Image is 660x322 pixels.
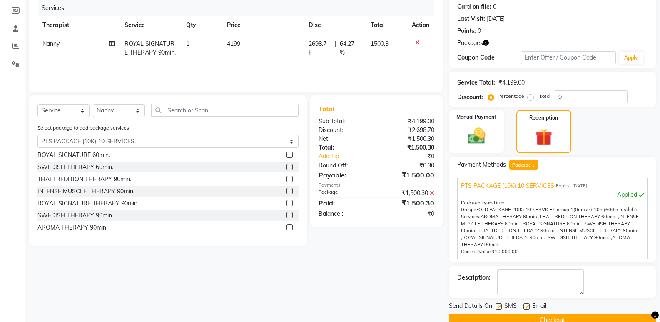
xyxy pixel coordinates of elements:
[556,182,588,190] span: Expiry: [DATE]
[523,221,585,227] span: ROYAL SIGNATURE 60min. ,
[309,40,331,57] span: 2698.7 F
[125,40,176,56] span: ROYAL SIGNATURE THERAPY 90min.
[340,40,361,57] span: 64.27 %
[312,117,376,126] div: Sub Total:
[181,16,222,35] th: Qty
[37,124,129,132] label: Select package to add package services
[312,189,376,197] div: Package
[493,2,496,11] div: 0
[478,27,481,35] div: 0
[449,302,492,312] span: Send Details On
[456,113,496,121] label: Manual Payment
[37,175,131,184] div: THAI TREDITION THERAPY 90min.
[521,51,616,64] input: Enter Offer / Coupon Code
[222,16,304,35] th: Price
[312,170,376,180] div: Payable:
[319,105,338,113] span: Total
[461,207,475,212] span: Group:
[376,198,441,208] div: ₹1,500.30
[376,161,441,170] div: ₹0.30
[120,16,181,35] th: Service
[539,214,619,220] span: THAI TREDITION THERAPY 60min. ,
[457,39,483,47] span: Packages
[481,214,539,220] span: AROMA THERAPY 60min ,
[573,207,582,212] span: (0m
[371,40,389,47] span: 1500.3
[38,0,441,16] div: Services
[594,207,628,212] span: 10h (600 mins)
[461,200,493,205] span: Package Type:
[457,78,495,87] div: Service Total:
[498,78,525,87] div: ₹4,199.00
[376,143,441,152] div: ₹1,500.30
[457,53,521,62] div: Coupon Code
[366,16,407,35] th: Total
[186,40,189,47] span: 1
[312,210,376,218] div: Balance :
[376,117,441,126] div: ₹4,199.00
[407,16,434,35] th: Action
[376,189,441,197] div: ₹1,500.30
[37,151,110,160] div: ROYAL SIGNATURE 60min.
[532,302,546,312] span: Email
[376,135,441,143] div: ₹1,500.30
[304,16,366,35] th: Disc
[457,93,483,102] div: Discount:
[387,152,441,161] div: ₹0
[498,92,524,100] label: Percentage
[335,40,336,57] span: |
[376,210,441,218] div: ₹0
[504,302,517,312] span: SMS
[529,114,558,122] label: Redemption
[312,135,376,143] div: Net:
[151,104,299,117] input: Search or Scan
[457,273,491,282] div: Description:
[457,2,491,11] div: Card on file:
[475,207,637,212] span: used, left)
[461,221,630,234] span: SWEDISH THERAPY 60min. ,
[619,52,643,64] button: Apply
[319,182,434,189] div: Payments
[457,27,476,35] div: Points:
[457,160,506,169] span: Payment Methods
[509,160,538,170] span: Package
[312,143,376,152] div: Total:
[312,198,376,208] div: Paid:
[531,163,535,168] span: 1
[461,182,554,190] span: PTS PACKAGE (10K) 10 SERVICES
[312,161,376,170] div: Round Off:
[493,200,504,205] span: Time
[42,40,60,47] span: Nanny
[487,15,505,23] div: [DATE]
[461,214,639,227] span: INTENSE MUSCLE THERAPY 60min. ,
[37,187,134,196] div: INTENSE MUSCLE THERAPY 90min.
[312,126,376,135] div: Discount:
[227,40,240,47] span: 4199
[37,163,113,172] div: SWEDISH THERAPY 60min.
[461,249,492,255] span: Current Value:
[548,235,612,240] span: SWEDISH THERAPY 90min. ,
[457,15,485,23] div: Last Visit:
[37,16,120,35] th: Therapist
[492,249,518,255] span: ₹10,000.00
[462,126,491,146] img: _cash.svg
[462,235,548,240] span: ROYAL SIGNATURE THERAPY 90min. ,
[376,126,441,135] div: ₹2,698.70
[478,227,558,233] span: THAI TREDITION THERAPY 90min. ,
[376,170,441,180] div: ₹1,500.00
[312,152,387,161] a: Add Tip
[37,199,139,208] div: ROYAL SIGNATURE THERAPY 90min.
[461,190,644,199] div: Applied
[461,214,481,220] span: Services:
[475,207,573,212] span: GOLD PACKAGE (10K) 10 SERVICES group 1
[37,211,113,220] div: SWEDISH THERAPY 90min.
[37,223,106,232] div: AROMA THERAPY 90min
[537,92,550,100] label: Fixed
[530,127,558,147] img: _gift.svg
